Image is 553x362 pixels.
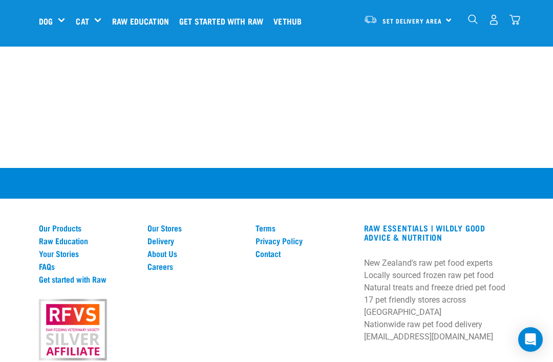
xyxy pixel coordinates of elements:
a: Contact [256,249,352,258]
img: home-icon@2x.png [509,14,520,25]
a: About Us [147,249,244,258]
a: Dog [39,15,53,27]
a: Privacy Policy [256,236,352,245]
div: Open Intercom Messenger [518,327,543,352]
a: Raw Education [39,236,135,245]
a: Careers [147,262,244,271]
a: FAQs [39,262,135,271]
a: Delivery [147,236,244,245]
img: user.png [488,14,499,25]
a: Our Products [39,223,135,232]
span: Set Delivery Area [382,19,442,23]
a: Cat [76,15,89,27]
h3: RAW ESSENTIALS | Wildly Good Advice & Nutrition [364,223,514,242]
p: New Zealand's raw pet food experts Locally sourced frozen raw pet food Natural treats and freeze ... [364,257,514,343]
a: Terms [256,223,352,232]
a: Your Stories [39,249,135,258]
a: Our Stores [147,223,244,232]
a: Get started with Raw [177,1,271,41]
a: Vethub [271,1,309,41]
img: home-icon-1@2x.png [468,14,478,24]
a: Raw Education [110,1,177,41]
img: rfvs.png [34,297,111,362]
a: Get started with Raw [39,274,135,284]
img: van-moving.png [364,15,377,24]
